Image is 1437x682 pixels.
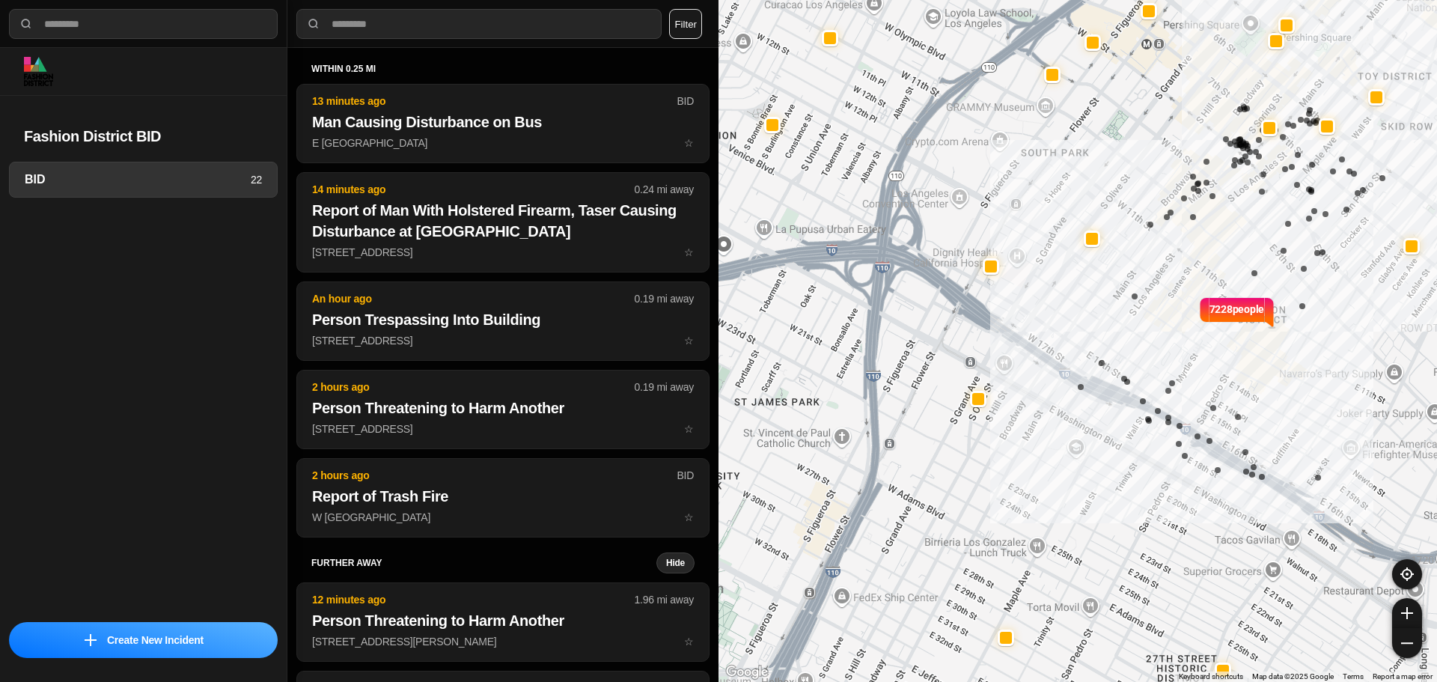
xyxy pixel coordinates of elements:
p: 2 hours ago [312,468,677,483]
p: E [GEOGRAPHIC_DATA] [312,136,694,150]
a: BID22 [9,162,278,198]
h5: further away [311,557,656,569]
p: 2 hours ago [312,380,635,395]
h5: within 0.25 mi [311,63,695,75]
p: 0.24 mi away [635,182,694,197]
button: iconCreate New Incident [9,622,278,658]
img: zoom-in [1401,607,1413,619]
h2: Person Threatening to Harm Another [312,398,694,418]
button: 12 minutes ago1.96 mi awayPerson Threatening to Harm Another[STREET_ADDRESS][PERSON_NAME]star [296,582,710,662]
a: Terms (opens in new tab) [1343,672,1364,681]
p: [STREET_ADDRESS] [312,245,694,260]
p: An hour ago [312,291,635,306]
h2: Fashion District BID [24,126,263,147]
p: Create New Incident [107,633,204,648]
p: 0.19 mi away [635,380,694,395]
p: W [GEOGRAPHIC_DATA] [312,510,694,525]
button: Filter [669,9,702,39]
a: Open this area in Google Maps (opens a new window) [722,663,772,682]
button: 2 hours agoBIDReport of Trash FireW [GEOGRAPHIC_DATA]star [296,458,710,538]
p: [STREET_ADDRESS][PERSON_NAME] [312,634,694,649]
small: Hide [666,557,685,569]
a: 13 minutes agoBIDMan Causing Disturbance on BusE [GEOGRAPHIC_DATA]star [296,136,710,149]
p: 12 minutes ago [312,592,635,607]
a: An hour ago0.19 mi awayPerson Trespassing Into Building[STREET_ADDRESS]star [296,334,710,347]
p: BID [677,468,694,483]
h2: Man Causing Disturbance on Bus [312,112,694,133]
a: 12 minutes ago1.96 mi awayPerson Threatening to Harm Another[STREET_ADDRESS][PERSON_NAME]star [296,635,710,648]
a: 2 hours ago0.19 mi awayPerson Threatening to Harm Another[STREET_ADDRESS]star [296,422,710,435]
p: [STREET_ADDRESS] [312,421,694,436]
img: icon [85,634,97,646]
span: star [684,423,694,435]
span: Map data ©2025 Google [1252,672,1334,681]
a: 14 minutes ago0.24 mi awayReport of Man With Holstered Firearm, Taser Causing Disturbance at [GEO... [296,246,710,258]
button: 14 minutes ago0.24 mi awayReport of Man With Holstered Firearm, Taser Causing Disturbance at [GEO... [296,172,710,273]
p: 14 minutes ago [312,182,635,197]
p: 1.96 mi away [635,592,694,607]
span: star [684,511,694,523]
button: 2 hours ago0.19 mi awayPerson Threatening to Harm Another[STREET_ADDRESS]star [296,370,710,449]
img: logo [24,57,53,86]
p: 13 minutes ago [312,94,677,109]
h2: Report of Trash Fire [312,486,694,507]
img: search [19,16,34,31]
p: [STREET_ADDRESS] [312,333,694,348]
button: Hide [656,552,695,573]
p: BID [677,94,694,109]
h2: Person Trespassing Into Building [312,309,694,330]
p: 0.19 mi away [635,291,694,306]
button: zoom-in [1392,598,1422,628]
button: recenter [1392,559,1422,589]
img: notch [1198,296,1209,329]
img: recenter [1400,567,1414,581]
h2: Report of Man With Holstered Firearm, Taser Causing Disturbance at [GEOGRAPHIC_DATA] [312,200,694,242]
button: zoom-out [1392,628,1422,658]
a: Report a map error [1373,672,1433,681]
span: star [684,137,694,149]
h2: Person Threatening to Harm Another [312,610,694,631]
img: zoom-out [1401,637,1413,649]
button: Keyboard shortcuts [1179,672,1243,682]
span: star [684,636,694,648]
img: Google [722,663,772,682]
button: An hour ago0.19 mi awayPerson Trespassing Into Building[STREET_ADDRESS]star [296,281,710,361]
button: 13 minutes agoBIDMan Causing Disturbance on BusE [GEOGRAPHIC_DATA]star [296,84,710,163]
img: notch [1264,296,1275,329]
span: star [684,335,694,347]
p: 22 [251,172,262,187]
span: star [684,246,694,258]
p: 7228 people [1209,302,1265,335]
h3: BID [25,171,251,189]
img: search [306,16,321,31]
a: 2 hours agoBIDReport of Trash FireW [GEOGRAPHIC_DATA]star [296,511,710,523]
